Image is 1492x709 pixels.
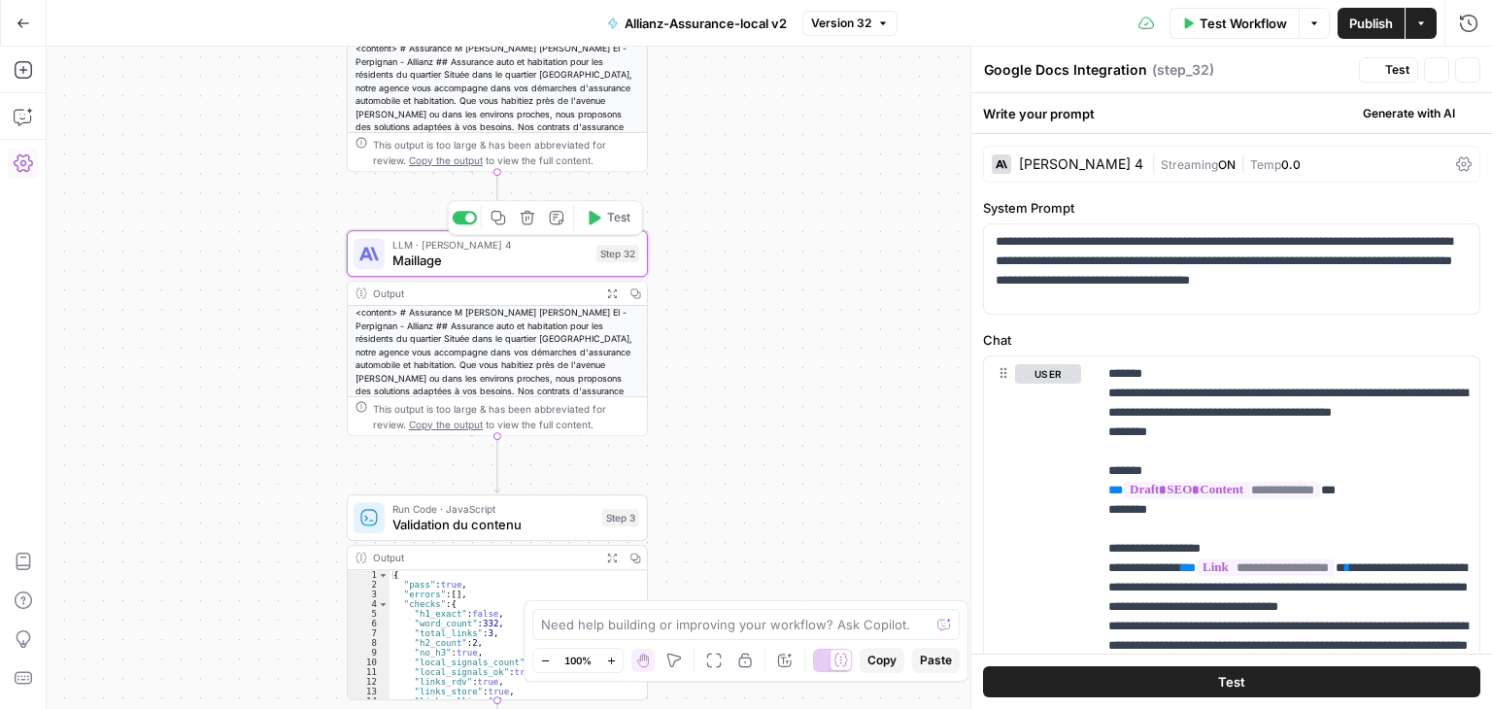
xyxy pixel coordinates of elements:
[348,696,390,706] div: 14
[564,653,592,668] span: 100%
[348,628,390,638] div: 7
[494,436,500,492] g: Edge from step_32 to step_3
[595,8,798,39] button: Allianz-Assurance-local v2
[1161,157,1218,172] span: Streaming
[1218,157,1236,172] span: ON
[392,501,594,517] span: Run Code · JavaScript
[378,570,389,580] span: Toggle code folding, rows 1 through 23
[348,687,390,696] div: 13
[1338,8,1405,39] button: Publish
[373,400,639,431] div: This output is too large & has been abbreviated for review. to view the full content.
[348,590,390,599] div: 3
[348,658,390,667] div: 10
[373,136,639,167] div: This output is too large & has been abbreviated for review. to view the full content.
[348,648,390,658] div: 9
[1151,153,1161,173] span: |
[1236,153,1250,173] span: |
[971,93,1492,133] div: Write your prompt
[607,209,630,226] span: Test
[347,230,648,436] div: LLM · [PERSON_NAME] 4MaillageStep 32TestOutput<content> # Assurance M [PERSON_NAME] [PERSON_NAME]...
[1385,61,1409,79] span: Test
[392,515,594,534] span: Validation du contenu
[348,580,390,590] div: 2
[984,60,1147,80] textarea: Google Docs Integration
[983,198,1480,218] label: System Prompt
[1019,157,1143,171] div: [PERSON_NAME] 4
[1250,157,1281,172] span: Temp
[348,619,390,628] div: 6
[1015,364,1081,384] button: user
[1281,157,1301,172] span: 0.0
[1218,672,1245,692] span: Test
[1170,8,1299,39] button: Test Workflow
[392,251,589,270] span: Maillage
[596,245,639,262] div: Step 32
[920,652,952,669] span: Paste
[867,652,897,669] span: Copy
[860,648,904,673] button: Copy
[348,667,390,677] div: 11
[409,418,483,429] span: Copy the output
[348,599,390,609] div: 4
[373,550,594,565] div: Output
[811,15,871,32] span: Version 32
[347,494,648,700] div: Run Code · JavaScriptValidation du contenuStep 3Output{ "pass":true, "errors":[], "checks":{ "h1_...
[378,599,389,609] span: Toggle code folding, rows 4 through 16
[912,648,960,673] button: Paste
[625,14,787,33] span: Allianz-Assurance-local v2
[1363,105,1455,122] span: Generate with AI
[983,666,1480,697] button: Test
[602,509,639,526] div: Step 3
[392,237,589,253] span: LLM · [PERSON_NAME] 4
[578,205,638,230] button: Test
[1338,101,1480,126] button: Generate with AI
[348,609,390,619] div: 5
[1359,57,1418,83] button: Test
[1152,60,1214,80] span: ( step_32 )
[373,286,594,301] div: Output
[1349,14,1393,33] span: Publish
[409,153,483,165] span: Copy the output
[802,11,898,36] button: Version 32
[348,638,390,648] div: 8
[983,330,1480,350] label: Chat
[348,570,390,580] div: 1
[1200,14,1287,33] span: Test Workflow
[348,677,390,687] div: 12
